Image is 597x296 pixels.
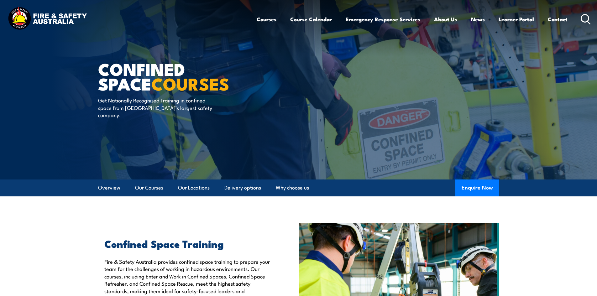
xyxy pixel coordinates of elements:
a: About Us [434,11,457,28]
a: Overview [98,179,120,196]
p: Get Nationally Recognised Training in confined space from [GEOGRAPHIC_DATA]’s largest safety comp... [98,96,212,118]
strong: COURSES [151,70,229,96]
a: Emergency Response Services [346,11,420,28]
a: Our Courses [135,179,163,196]
a: Course Calendar [290,11,332,28]
a: Delivery options [224,179,261,196]
a: Learner Portal [499,11,534,28]
a: Contact [548,11,568,28]
a: Courses [257,11,276,28]
button: Enquire Now [455,179,499,196]
a: News [471,11,485,28]
h1: Confined Space [98,61,253,91]
h2: Confined Space Training [104,239,270,248]
a: Our Locations [178,179,210,196]
a: Why choose us [276,179,309,196]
